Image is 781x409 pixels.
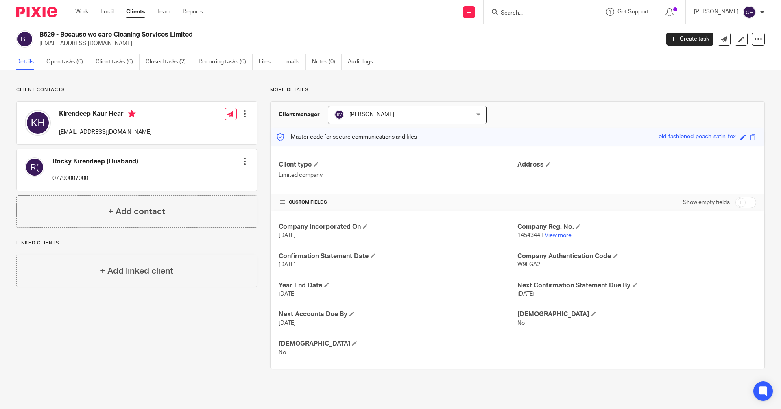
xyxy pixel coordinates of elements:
label: Show empty fields [683,198,730,207]
a: Client tasks (0) [96,54,140,70]
h4: Company Reg. No. [517,223,756,231]
p: [EMAIL_ADDRESS][DOMAIN_NAME] [39,39,654,48]
img: Pixie [16,7,57,17]
span: [DATE] [279,262,296,268]
a: Reports [183,8,203,16]
h4: Company Authentication Code [517,252,756,261]
p: 07790007000 [52,174,138,183]
a: Closed tasks (2) [146,54,192,70]
h4: Rocky Kirendeep (Husband) [52,157,138,166]
img: svg%3E [334,110,344,120]
span: [DATE] [279,233,296,238]
img: svg%3E [16,30,33,48]
p: [PERSON_NAME] [694,8,739,16]
a: Recurring tasks (0) [199,54,253,70]
img: svg%3E [743,6,756,19]
a: Open tasks (0) [46,54,89,70]
a: View more [545,233,572,238]
img: svg%3E [25,110,51,136]
span: [DATE] [517,291,534,297]
h4: Kirendeep Kaur Hear [59,110,152,120]
h3: Client manager [279,111,320,119]
h2: B629 - Because we care Cleaning Services Limited [39,30,531,39]
h4: Confirmation Statement Date [279,252,517,261]
p: [EMAIL_ADDRESS][DOMAIN_NAME] [59,128,152,136]
a: Emails [283,54,306,70]
div: old-fashioned-peach-satin-fox [659,133,736,142]
a: Work [75,8,88,16]
span: [PERSON_NAME] [349,112,394,117]
span: No [517,320,525,326]
i: Primary [128,110,136,118]
input: Search [500,10,573,17]
span: Get Support [617,9,649,15]
a: Create task [666,33,713,46]
span: [DATE] [279,320,296,326]
p: More details [270,87,765,93]
h4: [DEMOGRAPHIC_DATA] [279,339,517,348]
a: Audit logs [348,54,379,70]
p: Limited company [279,171,517,179]
h4: + Add linked client [100,265,173,277]
a: Notes (0) [312,54,342,70]
h4: + Add contact [108,205,165,218]
h4: Company Incorporated On [279,223,517,231]
span: No [279,350,286,355]
img: svg%3E [25,157,44,177]
h4: Client type [279,161,517,169]
h4: Next Accounts Due By [279,310,517,319]
p: Master code for secure communications and files [277,133,417,141]
h4: Year End Date [279,281,517,290]
span: W9EGA2 [517,262,540,268]
h4: Next Confirmation Statement Due By [517,281,756,290]
a: Files [259,54,277,70]
a: Team [157,8,170,16]
h4: Address [517,161,756,169]
h4: CUSTOM FIELDS [279,199,517,206]
p: Linked clients [16,240,257,246]
a: Email [100,8,114,16]
a: Details [16,54,40,70]
h4: [DEMOGRAPHIC_DATA] [517,310,756,319]
span: 14543441 [517,233,543,238]
a: Clients [126,8,145,16]
p: Client contacts [16,87,257,93]
span: [DATE] [279,291,296,297]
